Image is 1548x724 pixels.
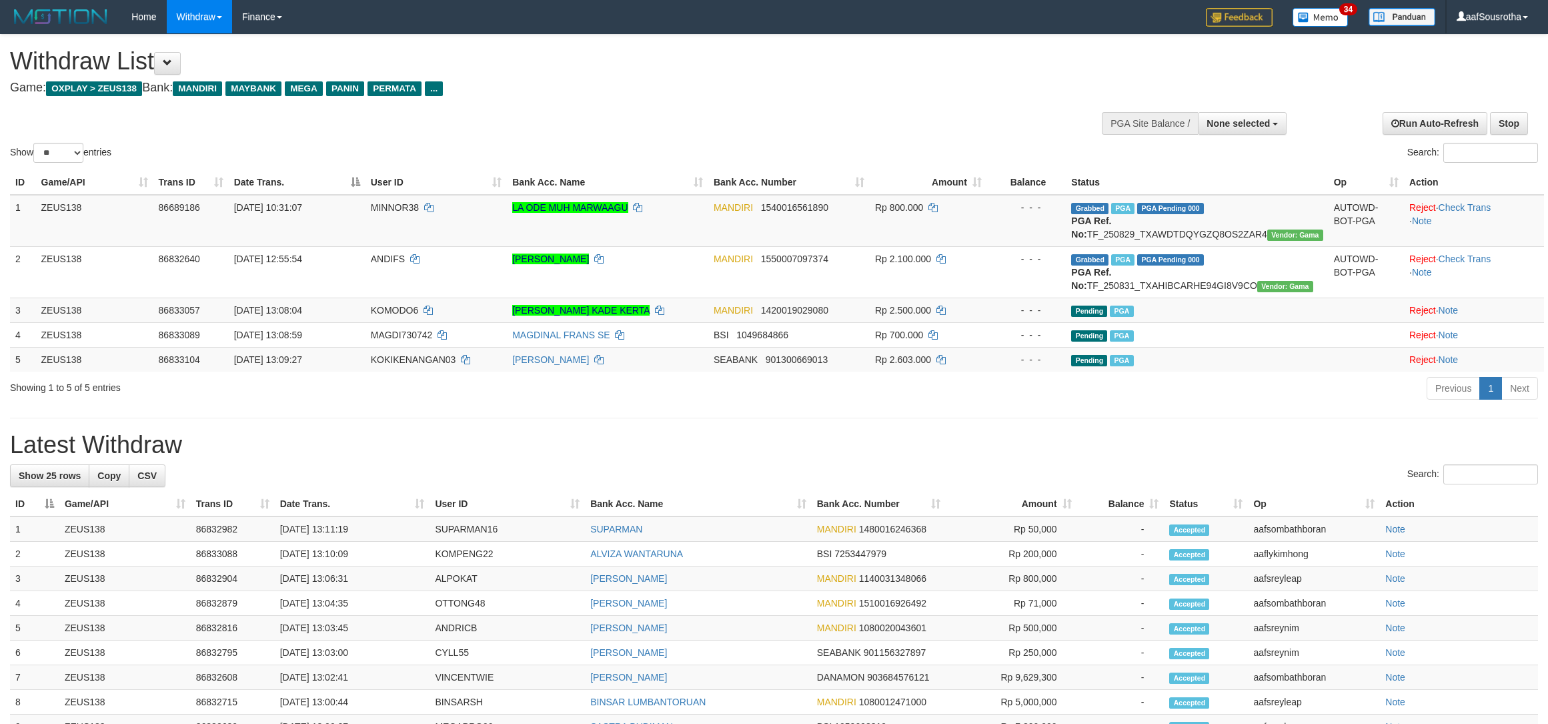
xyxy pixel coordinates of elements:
[1077,591,1165,616] td: -
[992,201,1061,214] div: - - -
[371,354,456,365] span: KOKIKENANGAN03
[1369,8,1435,26] img: panduan.png
[10,322,36,347] td: 4
[10,246,36,298] td: 2
[1198,112,1287,135] button: None selected
[714,305,753,316] span: MANDIRI
[1404,298,1544,322] td: ·
[1169,623,1209,635] span: Accepted
[1066,170,1328,195] th: Status
[36,347,153,372] td: ZEUS138
[36,246,153,298] td: ZEUS138
[275,591,430,616] td: [DATE] 13:04:35
[275,567,430,591] td: [DATE] 13:06:31
[275,542,430,567] td: [DATE] 13:10:09
[275,492,430,516] th: Date Trans.: activate to sort column ascending
[371,254,405,264] span: ANDIFS
[10,464,89,487] a: Show 25 rows
[1443,464,1538,484] input: Search:
[1169,574,1209,585] span: Accepted
[234,305,302,316] span: [DATE] 13:08:04
[870,170,987,195] th: Amount: activate to sort column ascending
[1339,3,1357,15] span: 34
[992,328,1061,342] div: - - -
[946,690,1077,715] td: Rp 5,000,000
[159,354,200,365] span: 86833104
[817,647,861,658] span: SEABANK
[1404,322,1544,347] td: ·
[1380,492,1538,516] th: Action
[191,567,275,591] td: 86832904
[173,81,222,96] span: MANDIRI
[512,254,589,264] a: [PERSON_NAME]
[817,573,856,584] span: MANDIRI
[946,492,1077,516] th: Amount: activate to sort column ascending
[1248,591,1380,616] td: aafsombathboran
[859,623,926,633] span: Copy 1080020043601 to clipboard
[1404,170,1544,195] th: Action
[864,647,926,658] span: Copy 901156327897 to clipboard
[1110,355,1133,366] span: Marked by aafkaynarin
[992,252,1061,266] div: - - -
[946,665,1077,690] td: Rp 9,629,300
[1077,690,1165,715] td: -
[10,347,36,372] td: 5
[761,202,828,213] span: Copy 1540016561890 to clipboard
[10,641,59,665] td: 6
[1439,354,1459,365] a: Note
[159,254,200,264] span: 86832640
[1102,112,1198,135] div: PGA Site Balance /
[1077,492,1165,516] th: Balance: activate to sort column ascending
[1257,281,1313,292] span: Vendor URL: https://trx31.1velocity.biz
[736,330,788,340] span: Copy 1049684866 to clipboard
[191,690,275,715] td: 86832715
[430,542,585,567] td: KOMPENG22
[761,305,828,316] span: Copy 1420019029080 to clipboard
[714,354,758,365] span: SEABANK
[1169,648,1209,659] span: Accepted
[590,598,667,609] a: [PERSON_NAME]
[191,516,275,542] td: 86832982
[590,549,683,559] a: ALVIZA WANTARUNA
[1066,246,1328,298] td: TF_250831_TXAHIBCARHE94GI8V9CO
[946,567,1077,591] td: Rp 800,000
[285,81,323,96] span: MEGA
[234,254,302,264] span: [DATE] 12:55:54
[59,641,191,665] td: ZEUS138
[1169,697,1209,709] span: Accepted
[430,492,585,516] th: User ID: activate to sort column ascending
[1409,202,1436,213] a: Reject
[1077,542,1165,567] td: -
[1427,377,1480,400] a: Previous
[585,492,812,516] th: Bank Acc. Name: activate to sort column ascending
[590,573,667,584] a: [PERSON_NAME]
[590,623,667,633] a: [PERSON_NAME]
[89,464,129,487] a: Copy
[1329,246,1404,298] td: AUTOWD-BOT-PGA
[59,690,191,715] td: ZEUS138
[1248,542,1380,567] td: aaflykimhong
[859,524,926,534] span: Copy 1480016246368 to clipboard
[1248,641,1380,665] td: aafsreynim
[1071,267,1111,291] b: PGA Ref. No:
[992,304,1061,317] div: - - -
[430,591,585,616] td: OTTONG48
[191,616,275,641] td: 86832816
[1385,623,1405,633] a: Note
[1439,254,1491,264] a: Check Trans
[137,470,157,481] span: CSV
[1490,112,1528,135] a: Stop
[875,254,931,264] span: Rp 2.100.000
[1409,305,1436,316] a: Reject
[36,322,153,347] td: ZEUS138
[10,48,1018,75] h1: Withdraw List
[1169,524,1209,536] span: Accepted
[512,354,589,365] a: [PERSON_NAME]
[1248,567,1380,591] td: aafsreyleap
[1077,641,1165,665] td: -
[229,170,365,195] th: Date Trans.: activate to sort column descending
[10,516,59,542] td: 1
[1110,306,1133,317] span: Marked by aafsreyleap
[371,202,419,213] span: MINNOR38
[59,492,191,516] th: Game/API: activate to sort column ascending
